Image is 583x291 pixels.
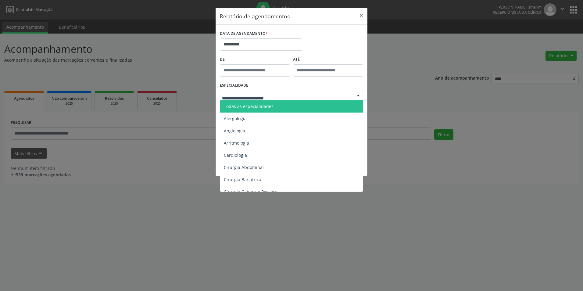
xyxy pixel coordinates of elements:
button: Close [355,8,367,23]
label: ATÉ [293,55,363,64]
span: Cirurgia Abdominal [224,164,264,170]
span: Cirurgia Cabeça e Pescoço [224,189,277,195]
label: ESPECIALIDADE [220,81,248,90]
span: Arritmologia [224,140,249,146]
h5: Relatório de agendamentos [220,12,290,20]
span: Cardiologia [224,152,247,158]
span: Alergologia [224,116,247,121]
span: Cirurgia Bariatrica [224,177,261,182]
span: Todas as especialidades [224,103,274,109]
label: De [220,55,290,64]
label: DATA DE AGENDAMENTO [220,29,268,38]
span: Angiologia [224,128,245,134]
